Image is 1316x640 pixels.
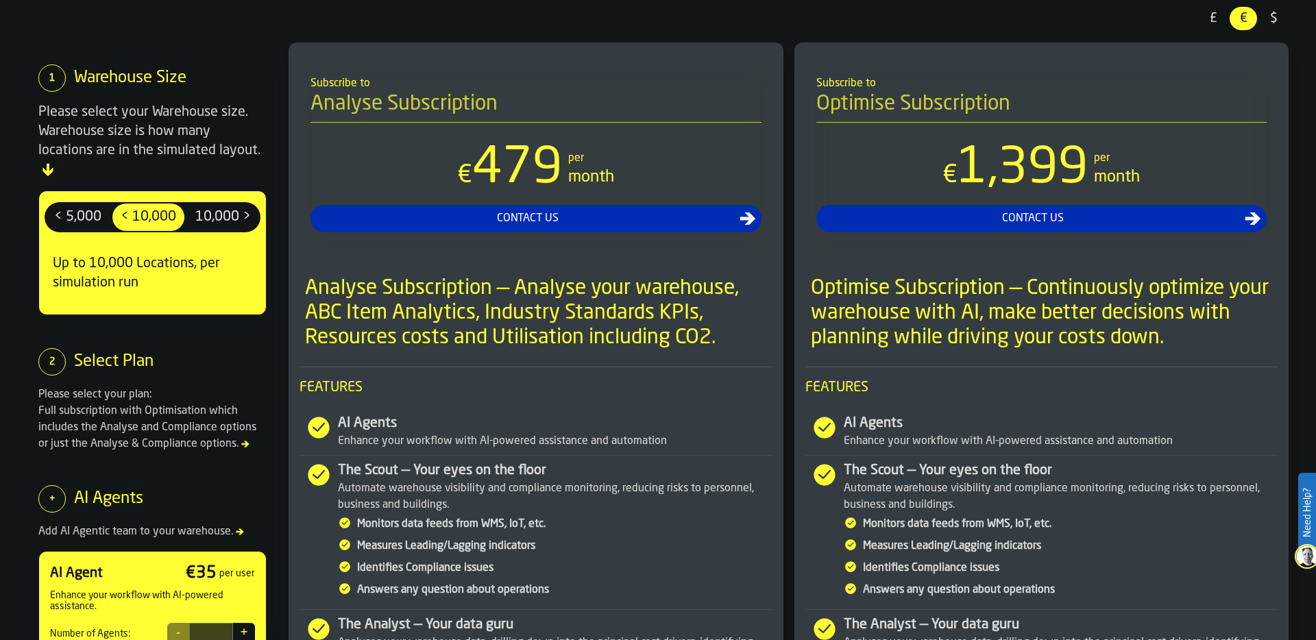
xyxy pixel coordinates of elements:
span: £ [1202,10,1224,27]
div: Subscribe to [816,75,1267,92]
div: Enhance your workflow with AI-powered assistance and automation [844,433,1278,450]
div: thumb [187,204,259,231]
div: Contact Us [822,210,1245,227]
div: Number of Agents: [50,628,130,639]
div: thumb [1199,7,1227,30]
div: per [568,150,584,167]
div: AI Agents [74,488,143,510]
div: 1 [38,64,66,92]
div: Please select your Warehouse size. Warehouse size is how many locations are in the simulated layout. [38,103,267,180]
div: The Scout — Your eyes on the floor [338,461,772,480]
div: Please select your plan: Full subscription with Optimisation which includes the Analyse and Compl... [38,386,267,452]
span: 10,000 > [190,206,256,228]
div: Contact Us [316,210,740,227]
div: Automate warehouse visibility and compliance monitoring, reducing risks to personnel, business an... [338,480,772,513]
div: Identifies Compliance issues [863,560,1278,576]
div: Enhance your workflow with AI-powered assistance. [50,590,255,612]
div: Select Plan [74,351,154,373]
div: The Scout — Your eyes on the floor [844,461,1278,480]
div: month [568,167,614,188]
div: + [38,485,66,513]
div: AI Agents [338,414,772,433]
div: Measures Leading/Lagging indicators [863,538,1278,554]
div: thumb [112,204,184,231]
div: 2 [38,348,66,376]
div: Answers any question about operations [863,582,1278,598]
h4: Optimise Subscription [816,92,1267,123]
div: Subscribe to [310,75,761,92]
label: button-switch-multi-£ [1198,5,1228,32]
div: Add AI Agentic team to your warehouse. [38,524,267,540]
span: < 5,000 [49,206,107,228]
div: AI Agents [844,414,1278,433]
span: $ [1263,10,1284,27]
div: month [1094,167,1140,188]
div: thumb [1230,7,1257,30]
div: Up to 10,000 Locations, per simulation run [45,243,260,304]
span: < 10,000 [115,206,182,228]
div: € 35 [186,563,217,584]
div: The Analyst — Your data guru [844,615,1278,635]
button: button-Contact Us [816,205,1267,232]
span: € [1232,10,1254,27]
span: 479 [472,145,563,194]
label: button-switch-multi-€ [1228,5,1258,32]
div: thumb [1260,7,1287,30]
span: 1,399 [958,145,1088,194]
span: Features [805,378,1278,397]
button: button-Contact Us [310,205,761,232]
label: button-switch-multi-$ [1258,5,1289,32]
div: Optimise Subscription — Continuously optimize your warehouse with AI, make better decisions with ... [811,276,1278,350]
div: Warehouse Size [74,67,186,89]
div: thumb [46,204,110,231]
div: Automate warehouse visibility and compliance monitoring, reducing risks to personnel, business an... [844,480,1278,513]
div: Identifies Compliance issues [357,560,772,576]
div: Monitors data feeds from WMS, IoT, etc. [863,516,1278,532]
div: Enhance your workflow with AI-powered assistance and automation [338,433,772,450]
span: € [942,162,958,189]
label: button-switch-multi-< 5,000 [45,202,111,232]
div: AI Agent [50,564,103,583]
div: per [1094,150,1110,167]
label: button-switch-multi-10,000 > [186,202,260,232]
div: per user [219,568,255,579]
h4: Analyse Subscription [310,92,761,123]
label: button-switch-multi-< 10,000 [111,202,186,232]
span: € [457,162,472,189]
div: Measures Leading/Lagging indicators [357,538,772,554]
div: Answers any question about operations [357,582,772,598]
span: Features [300,378,772,397]
div: Analyse Subscription — Analyse your warehouse, ABC Item Analytics, Industry Standards KPIs, Resou... [305,276,772,350]
div: The Analyst — Your data guru [338,615,772,635]
label: Need Help? [1300,474,1315,551]
div: Monitors data feeds from WMS, IoT, etc. [357,516,772,532]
